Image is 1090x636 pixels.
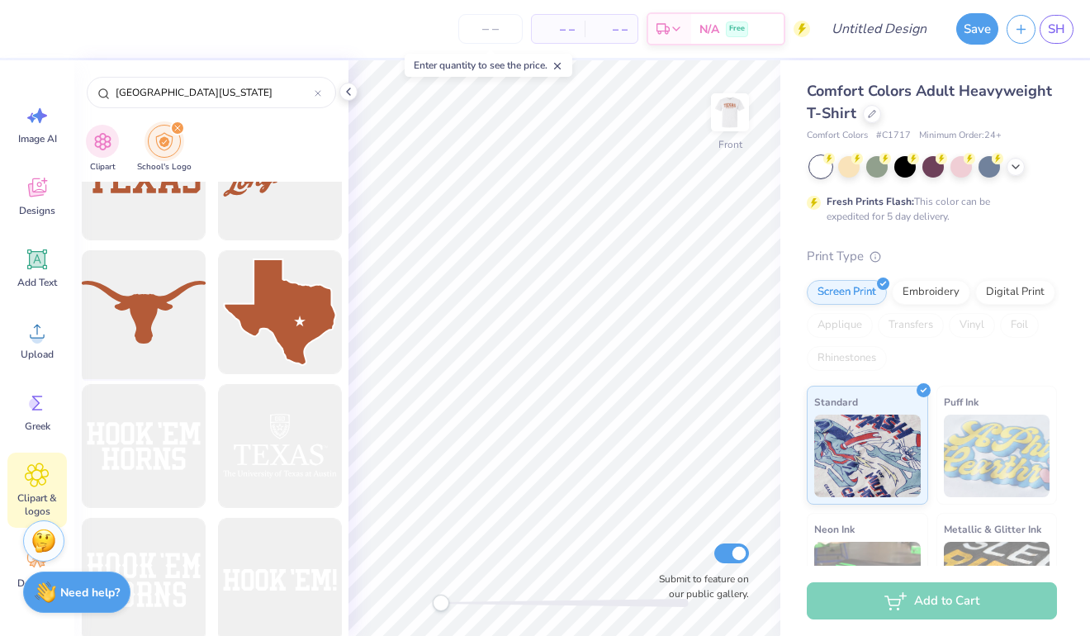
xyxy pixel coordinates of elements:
button: filter button [137,125,192,173]
span: N/A [699,21,719,38]
img: Front [713,96,746,129]
div: Applique [807,313,873,338]
img: Puff Ink [944,415,1050,497]
div: Foil [1000,313,1039,338]
button: filter button [86,125,119,173]
span: Comfort Colors Adult Heavyweight T-Shirt [807,81,1052,123]
span: School's Logo [137,161,192,173]
span: Puff Ink [944,393,979,411]
span: Free [729,23,745,35]
button: Save [956,13,998,45]
img: Standard [814,415,921,497]
span: – – [595,21,628,38]
span: Clipart [90,161,116,173]
div: Rhinestones [807,346,887,371]
div: Accessibility label [433,595,449,611]
label: Submit to feature on our public gallery. [650,572,749,601]
strong: Fresh Prints Flash: [827,195,914,208]
div: filter for Clipart [86,125,119,173]
div: Transfers [878,313,944,338]
img: Metallic & Glitter Ink [944,542,1050,624]
div: Front [718,137,742,152]
strong: Need help? [60,585,120,600]
div: Digital Print [975,280,1055,305]
img: School's Logo Image [155,132,173,151]
input: – – [458,14,523,44]
span: Comfort Colors [807,129,868,143]
span: Designs [19,204,55,217]
img: Clipart Image [93,132,112,151]
input: Untitled Design [818,12,940,45]
span: # C1717 [876,129,911,143]
span: Standard [814,393,858,411]
div: Embroidery [892,280,970,305]
img: Neon Ink [814,542,921,624]
div: Screen Print [807,280,887,305]
input: Try "WashU" [114,84,315,101]
span: Add Text [17,276,57,289]
span: Metallic & Glitter Ink [944,520,1041,538]
span: SH [1048,20,1065,39]
a: SH [1040,15,1073,44]
span: Clipart & logos [10,491,64,518]
span: Image AI [18,132,57,145]
span: Decorate [17,577,57,590]
span: Upload [21,348,54,361]
div: Vinyl [949,313,995,338]
div: filter for School's Logo [137,125,192,173]
span: – – [542,21,575,38]
span: Neon Ink [814,520,855,538]
span: Minimum Order: 24 + [919,129,1002,143]
div: Enter quantity to see the price. [405,54,572,77]
div: Print Type [807,247,1057,266]
span: Greek [25,420,50,433]
div: This color can be expedited for 5 day delivery. [827,194,1030,224]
